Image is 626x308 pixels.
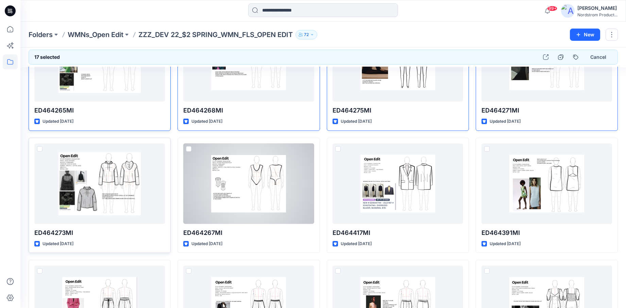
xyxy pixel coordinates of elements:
[43,240,73,247] p: Updated [DATE]
[481,106,612,115] p: ED464271MI
[191,118,222,125] p: Updated [DATE]
[34,53,60,61] h6: 17 selected
[295,30,317,39] button: 72
[333,228,463,238] p: ED464417MI
[34,228,165,238] p: ED464273MI
[68,30,123,39] a: WMNs_Open Edit
[191,240,222,247] p: Updated [DATE]
[577,12,617,17] div: Nordstrom Product...
[547,6,557,11] span: 99+
[43,118,73,125] p: Updated [DATE]
[481,228,612,238] p: ED464391MI
[570,29,600,41] button: New
[490,240,521,247] p: Updated [DATE]
[585,51,612,63] button: Cancel
[341,240,372,247] p: Updated [DATE]
[341,118,372,125] p: Updated [DATE]
[561,4,575,18] img: avatar
[183,228,314,238] p: ED464267MI
[34,106,165,115] p: ED464265MI
[490,118,521,125] p: Updated [DATE]
[577,4,617,12] div: [PERSON_NAME]
[333,106,463,115] p: ED464275MI
[304,31,309,38] p: 72
[29,30,53,39] a: Folders
[138,30,293,39] p: ZZZ_DEV 22_$2 SPRING_WMN_FLS_OPEN EDIT
[183,106,314,115] p: ED464268MI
